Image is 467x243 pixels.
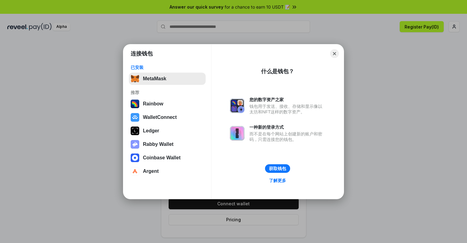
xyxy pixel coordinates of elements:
button: MetaMask [129,73,206,85]
div: Rainbow [143,101,163,107]
button: Argent [129,165,206,177]
img: svg+xml,%3Csvg%20width%3D%2228%22%20height%3D%2228%22%20viewBox%3D%220%200%2028%2028%22%20fill%3D... [131,167,139,176]
img: svg+xml,%3Csvg%20xmlns%3D%22http%3A%2F%2Fwww.w3.org%2F2000%2Fsvg%22%20width%3D%2228%22%20height%3... [131,127,139,135]
div: 已安装 [131,65,204,70]
img: svg+xml,%3Csvg%20xmlns%3D%22http%3A%2F%2Fwww.w3.org%2F2000%2Fsvg%22%20fill%3D%22none%22%20viewBox... [131,140,139,149]
div: Coinbase Wallet [143,155,181,161]
a: 了解更多 [265,177,290,184]
button: 获取钱包 [265,164,290,173]
img: svg+xml,%3Csvg%20width%3D%22120%22%20height%3D%22120%22%20viewBox%3D%220%200%20120%20120%22%20fil... [131,100,139,108]
div: 什么是钱包？ [261,68,294,75]
h1: 连接钱包 [131,50,153,57]
div: MetaMask [143,76,166,82]
div: 推荐 [131,90,204,95]
div: 一种新的登录方式 [249,124,325,130]
div: 而不是在每个网站上创建新的账户和密码，只需连接您的钱包。 [249,131,325,142]
img: svg+xml,%3Csvg%20width%3D%2228%22%20height%3D%2228%22%20viewBox%3D%220%200%2028%2028%22%20fill%3D... [131,113,139,122]
button: Rainbow [129,98,206,110]
img: svg+xml,%3Csvg%20width%3D%2228%22%20height%3D%2228%22%20viewBox%3D%220%200%2028%2028%22%20fill%3D... [131,154,139,162]
button: Coinbase Wallet [129,152,206,164]
div: WalletConnect [143,115,177,120]
button: Rabby Wallet [129,138,206,150]
div: Argent [143,169,159,174]
img: svg+xml,%3Csvg%20fill%3D%22none%22%20height%3D%2233%22%20viewBox%3D%220%200%2035%2033%22%20width%... [131,74,139,83]
div: 您的数字资产之家 [249,97,325,102]
div: 获取钱包 [269,166,286,171]
img: svg+xml,%3Csvg%20xmlns%3D%22http%3A%2F%2Fwww.w3.org%2F2000%2Fsvg%22%20fill%3D%22none%22%20viewBox... [230,126,245,141]
button: Close [330,49,339,58]
div: 钱包用于发送、接收、存储和显示像以太坊和NFT这样的数字资产。 [249,104,325,115]
div: Ledger [143,128,159,134]
div: 了解更多 [269,178,286,183]
button: Ledger [129,125,206,137]
div: Rabby Wallet [143,142,174,147]
img: svg+xml,%3Csvg%20xmlns%3D%22http%3A%2F%2Fwww.w3.org%2F2000%2Fsvg%22%20fill%3D%22none%22%20viewBox... [230,98,245,113]
button: WalletConnect [129,111,206,123]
